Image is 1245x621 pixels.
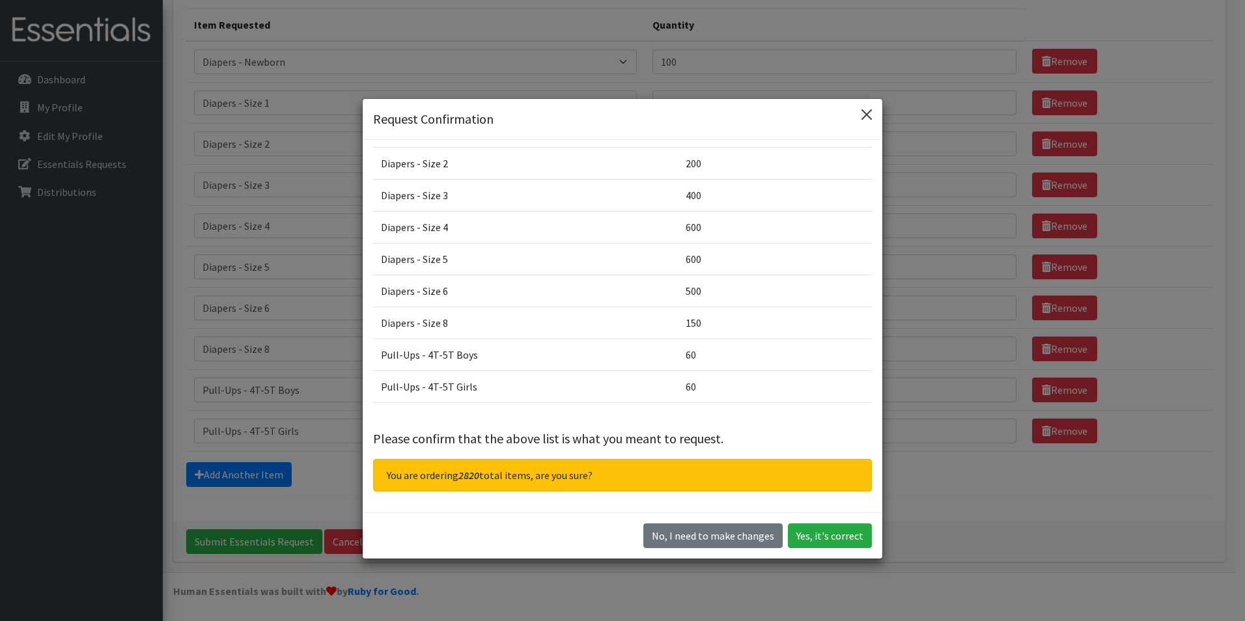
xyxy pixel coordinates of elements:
td: Diapers - Size 2 [373,147,678,179]
td: Diapers - Size 8 [373,307,678,338]
td: Diapers - Size 5 [373,243,678,275]
td: Diapers - Size 4 [373,211,678,243]
td: Diapers - Size 6 [373,275,678,307]
span: 2820 [458,469,479,482]
td: 60 [678,370,872,402]
td: Pull-Ups - 4T-5T Boys [373,338,678,370]
button: No I need to make changes [643,523,783,548]
td: 150 [678,307,872,338]
td: 600 [678,211,872,243]
h5: Request Confirmation [373,109,494,129]
td: 600 [678,243,872,275]
td: 500 [678,275,872,307]
button: Close [856,104,877,125]
td: 200 [678,147,872,179]
td: Diapers - Size 3 [373,179,678,211]
td: 60 [678,338,872,370]
td: Pull-Ups - 4T-5T Girls [373,370,678,402]
div: You are ordering total items, are you sure? [373,459,872,491]
td: 400 [678,179,872,211]
p: Please confirm that the above list is what you meant to request. [373,429,872,448]
button: Yes, it's correct [788,523,872,548]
